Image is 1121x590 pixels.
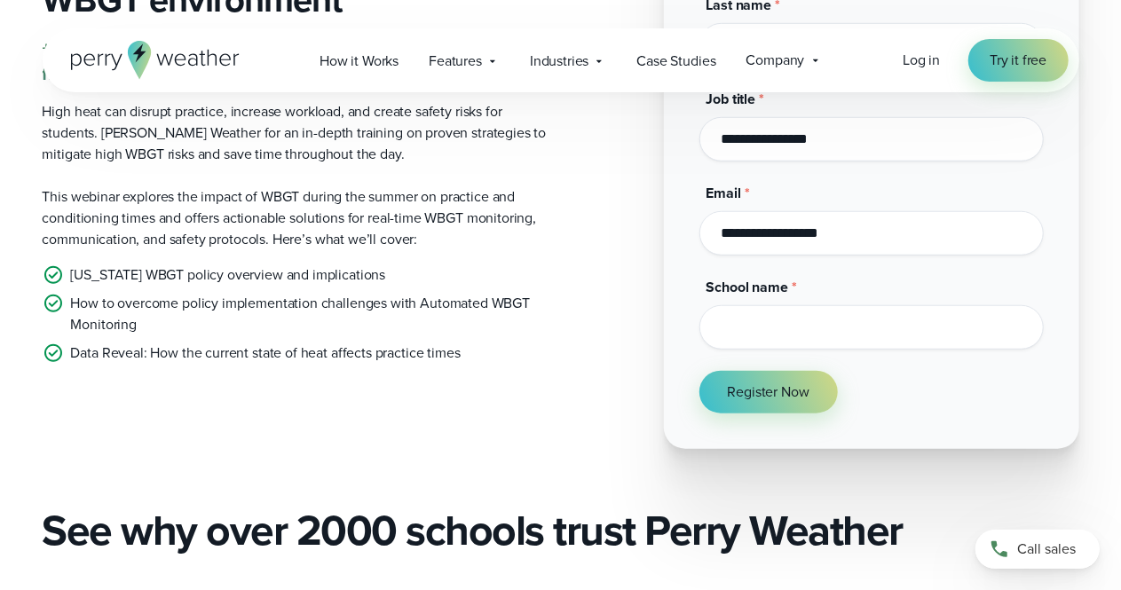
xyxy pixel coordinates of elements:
p: How to overcome policy implementation challenges with Automated WBGT Monitoring [71,293,547,335]
span: Email [707,183,741,203]
span: Try it free [990,50,1046,71]
span: Company [746,50,805,71]
span: School name [707,277,788,297]
h2: See why over 2000 schools trust Perry Weather [43,506,1079,555]
span: Register Now [728,382,809,403]
p: This webinar explores the impact of WBGT during the summer on practice and conditioning times and... [43,186,547,250]
span: Case Studies [636,51,715,72]
p: High heat can disrupt practice, increase workload, and create safety risks for students. [PERSON_... [43,101,547,165]
span: Features [429,51,482,72]
a: Try it free [968,39,1068,82]
span: How it Works [320,51,399,72]
a: Call sales [975,530,1100,569]
a: How it Works [304,43,414,79]
button: Register Now [699,371,838,413]
span: Call sales [1017,539,1076,560]
span: Job title [707,89,756,109]
span: Log in [903,50,940,70]
a: Log in [903,50,940,71]
p: Data Reveal: How the current state of heat affects practice times [71,342,461,364]
p: [US_STATE] WBGT policy overview and implications [71,264,386,286]
a: Case Studies [621,43,730,79]
span: Industries [530,51,588,72]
